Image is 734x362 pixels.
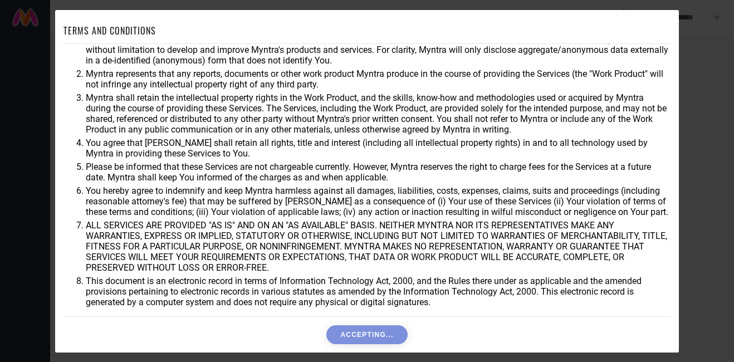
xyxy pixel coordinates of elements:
li: ALL SERVICES ARE PROVIDED "AS IS" AND ON AN "AS AVAILABLE" BASIS. NEITHER MYNTRA NOR ITS REPRESEN... [86,220,671,273]
li: Myntra represents that any reports, documents or other work product Myntra produce in the course ... [86,69,671,90]
li: You agree that [PERSON_NAME] shall retain all rights, title and interest (including all intellect... [86,138,671,159]
li: You hereby agree to indemnify and keep Myntra harmless against all damages, liabilities, costs, e... [86,185,671,217]
h1: TERMS AND CONDITIONS [63,24,156,37]
li: Please be informed that these Services are not chargeable currently. However, Myntra reserves the... [86,162,671,183]
li: This document is an electronic record in terms of Information Technology Act, 2000, and the Rules... [86,276,671,307]
li: Myntra shall retain the intellectual property rights in the Work Product, and the skills, know-ho... [86,92,671,135]
li: You agree that Myntra may use aggregate and anonymized data for any business purpose during or af... [86,34,671,66]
